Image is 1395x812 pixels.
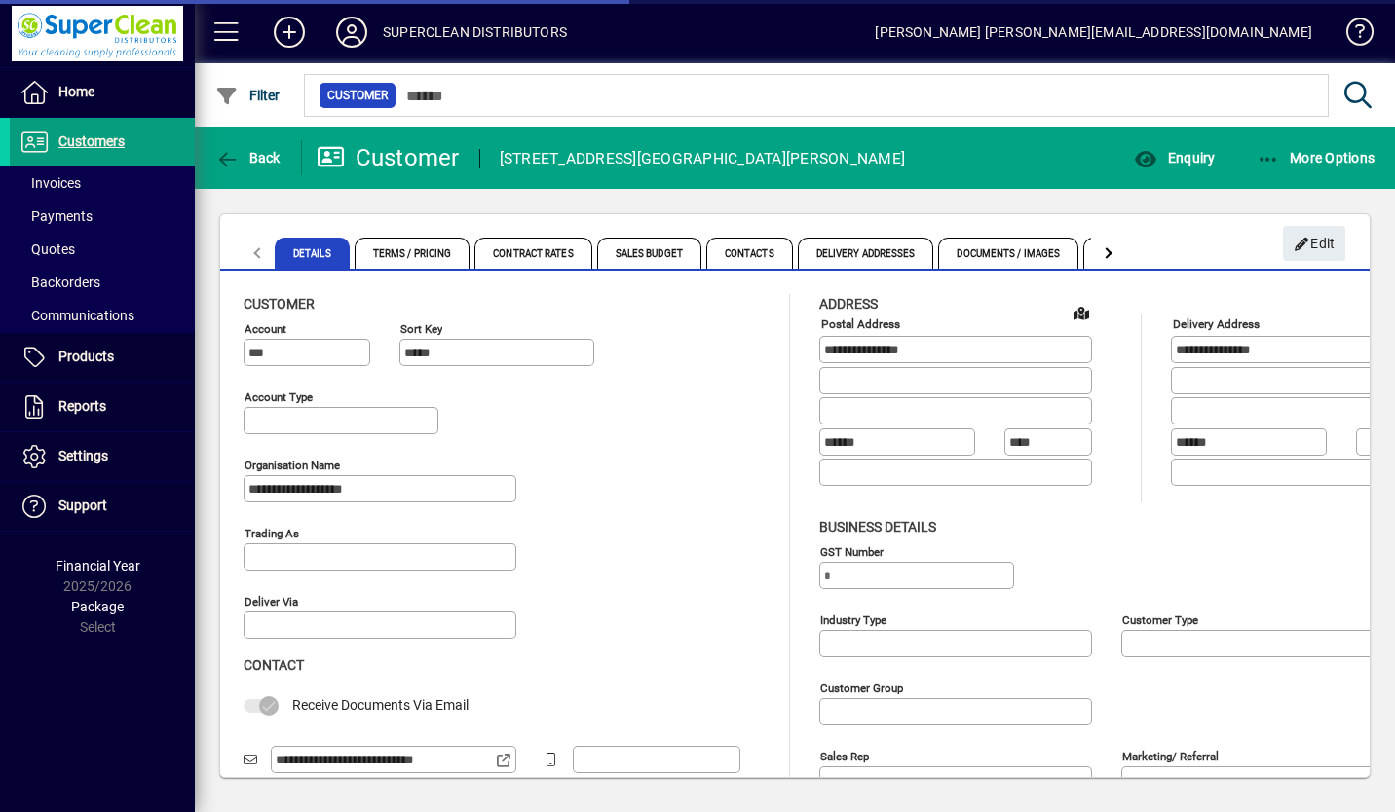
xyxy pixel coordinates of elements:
[1332,4,1371,67] a: Knowledge Base
[1122,612,1198,626] mat-label: Customer type
[820,749,869,762] mat-label: Sales rep
[474,238,591,269] span: Contract Rates
[875,17,1312,48] div: [PERSON_NAME] [PERSON_NAME][EMAIL_ADDRESS][DOMAIN_NAME]
[820,544,884,558] mat-label: GST Number
[1134,150,1215,166] span: Enquiry
[56,558,140,573] span: Financial Year
[10,432,195,481] a: Settings
[798,238,934,269] span: Delivery Addresses
[355,238,471,269] span: Terms / Pricing
[19,275,100,290] span: Backorders
[245,595,298,609] mat-label: Deliver via
[10,333,195,382] a: Products
[258,15,320,50] button: Add
[19,175,81,191] span: Invoices
[215,88,281,103] span: Filter
[10,233,195,266] a: Quotes
[1283,226,1345,261] button: Edit
[71,599,124,614] span: Package
[10,166,195,200] a: Invoices
[275,238,350,269] span: Details
[244,657,304,673] span: Contact
[58,84,94,99] span: Home
[10,200,195,233] a: Payments
[10,266,195,299] a: Backorders
[10,68,195,117] a: Home
[820,612,886,626] mat-label: Industry type
[320,15,383,50] button: Profile
[245,527,299,540] mat-label: Trading as
[706,238,793,269] span: Contacts
[1294,228,1336,260] span: Edit
[195,140,302,175] app-page-header-button: Back
[383,17,567,48] div: SUPERCLEAN DISTRIBUTORS
[317,142,460,173] div: Customer
[245,322,286,336] mat-label: Account
[58,398,106,414] span: Reports
[820,681,903,694] mat-label: Customer group
[245,390,313,404] mat-label: Account Type
[19,208,93,224] span: Payments
[10,482,195,531] a: Support
[58,498,107,513] span: Support
[245,459,340,472] mat-label: Organisation name
[1129,140,1220,175] button: Enquiry
[215,150,281,166] span: Back
[210,140,285,175] button: Back
[58,349,114,364] span: Products
[10,299,195,332] a: Communications
[19,241,75,257] span: Quotes
[938,238,1078,269] span: Documents / Images
[819,296,878,312] span: Address
[597,238,701,269] span: Sales Budget
[244,296,315,312] span: Customer
[327,86,388,105] span: Customer
[1122,749,1219,762] mat-label: Marketing/ Referral
[1083,238,1192,269] span: Custom Fields
[10,383,195,431] a: Reports
[819,519,936,535] span: Business details
[210,78,285,113] button: Filter
[58,133,125,149] span: Customers
[292,697,469,713] span: Receive Documents Via Email
[58,448,108,463] span: Settings
[19,308,134,323] span: Communications
[1066,297,1097,328] a: View on map
[1257,150,1376,166] span: More Options
[1252,140,1380,175] button: More Options
[400,322,442,336] mat-label: Sort key
[500,143,906,174] div: [STREET_ADDRESS][GEOGRAPHIC_DATA][PERSON_NAME]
